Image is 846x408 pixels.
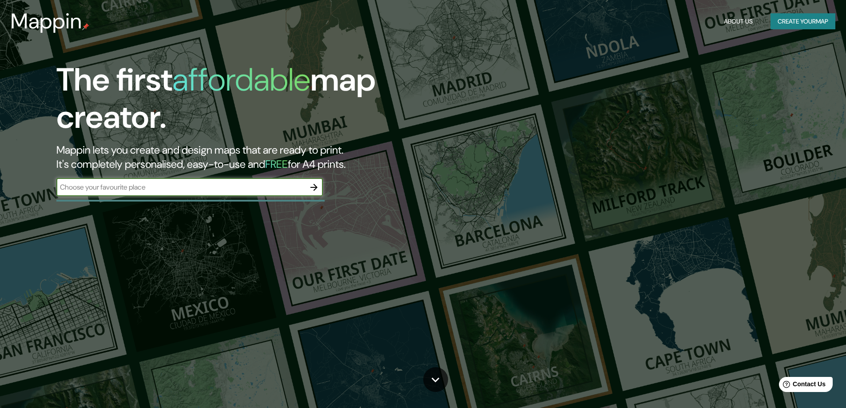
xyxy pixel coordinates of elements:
img: mappin-pin [82,23,89,30]
h1: affordable [172,59,310,100]
h1: The first map creator. [56,61,480,143]
button: About Us [720,13,756,30]
button: Create yourmap [771,13,835,30]
iframe: Help widget launcher [767,373,836,398]
input: Choose your favourite place [56,182,305,192]
h5: FREE [265,157,288,171]
h3: Mappin [11,9,82,34]
h2: Mappin lets you create and design maps that are ready to print. It's completely personalised, eas... [56,143,480,171]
